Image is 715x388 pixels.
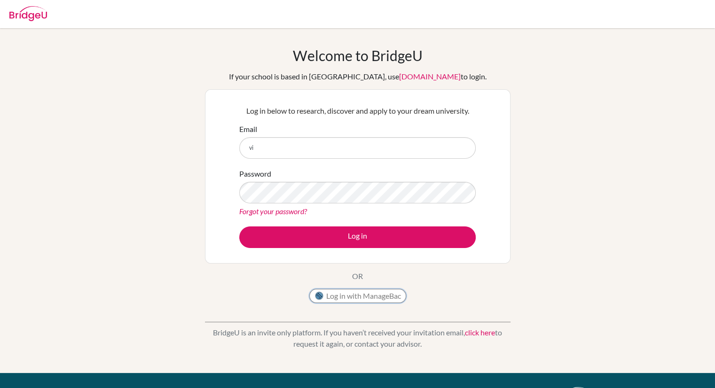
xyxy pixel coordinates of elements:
[239,105,476,116] p: Log in below to research, discover and apply to your dream university.
[352,271,363,282] p: OR
[239,226,476,248] button: Log in
[293,47,423,64] h1: Welcome to BridgeU
[239,168,271,179] label: Password
[309,289,406,303] button: Log in with ManageBac
[239,207,307,216] a: Forgot your password?
[465,328,495,337] a: click here
[229,71,487,82] div: If your school is based in [GEOGRAPHIC_DATA], use to login.
[239,124,257,135] label: Email
[399,72,461,81] a: [DOMAIN_NAME]
[9,6,47,21] img: Bridge-U
[205,327,511,349] p: BridgeU is an invite only platform. If you haven’t received your invitation email, to request it ...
